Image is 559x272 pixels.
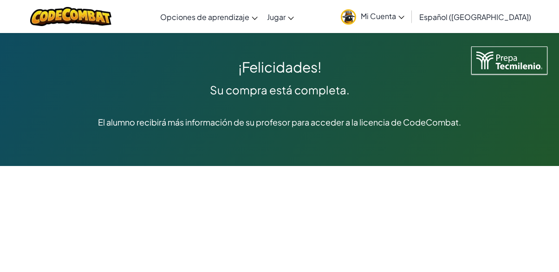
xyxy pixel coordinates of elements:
[336,2,409,31] a: Mi Cuenta
[160,12,249,22] font: Opciones de aprendizaje
[30,7,111,26] img: Logotipo de CodeCombat
[262,4,299,29] a: Jugar
[210,83,350,97] font: Su compra está completa.
[267,12,286,22] font: Jugar
[415,4,536,29] a: Español ([GEOGRAPHIC_DATA])
[156,4,262,29] a: Opciones de aprendizaje
[238,58,321,76] font: ¡Felicidades!
[361,11,396,21] font: Mi Cuenta
[98,117,461,127] font: El alumno recibirá más información de su profesor para acceder a la licencia de CodeCombat.
[419,12,531,22] font: Español ([GEOGRAPHIC_DATA])
[341,9,356,25] img: avatar
[471,46,547,74] img: Logotipo de Tecmilenio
